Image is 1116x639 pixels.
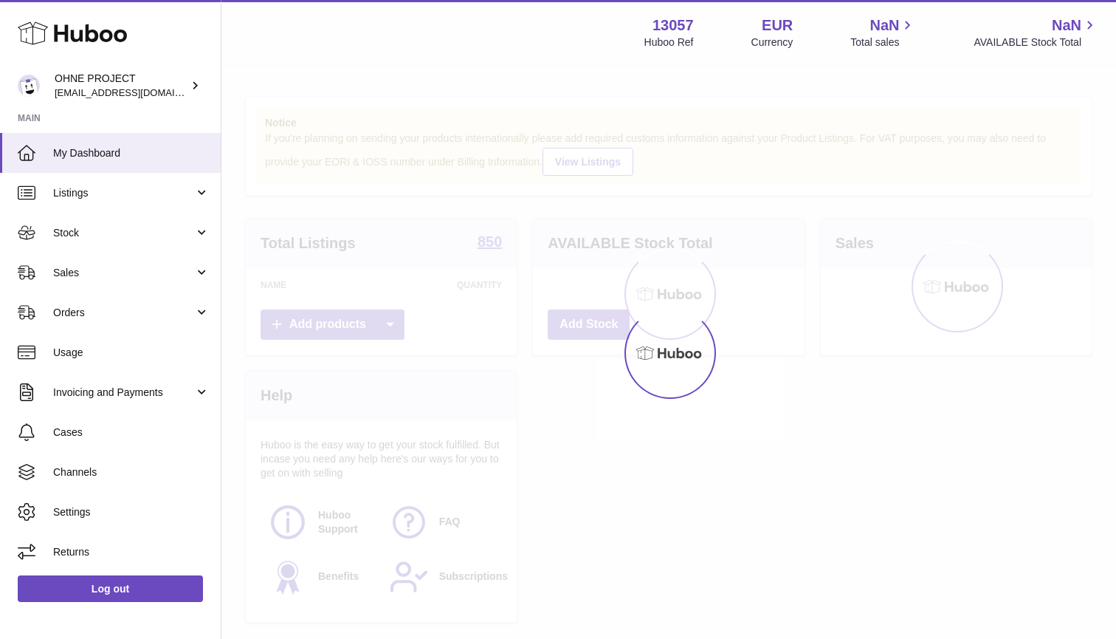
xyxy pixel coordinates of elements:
span: Settings [53,505,210,519]
a: NaN Total sales [850,16,916,49]
span: My Dashboard [53,146,210,160]
span: Sales [53,266,194,280]
span: Orders [53,306,194,320]
a: Log out [18,575,203,602]
div: Huboo Ref [644,35,694,49]
a: NaN AVAILABLE Stock Total [974,16,1098,49]
span: Channels [53,465,210,479]
strong: EUR [762,16,793,35]
div: Currency [751,35,793,49]
img: support@ohneproject.com [18,75,40,97]
span: Listings [53,186,194,200]
span: NaN [1052,16,1081,35]
span: Stock [53,226,194,240]
span: Total sales [850,35,916,49]
span: Usage [53,346,210,360]
span: Cases [53,426,210,440]
span: NaN [869,16,899,35]
span: Invoicing and Payments [53,386,194,400]
span: Returns [53,545,210,559]
div: OHNE PROJECT [55,72,187,100]
strong: 13057 [652,16,694,35]
span: [EMAIL_ADDRESS][DOMAIN_NAME] [55,86,217,98]
span: AVAILABLE Stock Total [974,35,1098,49]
